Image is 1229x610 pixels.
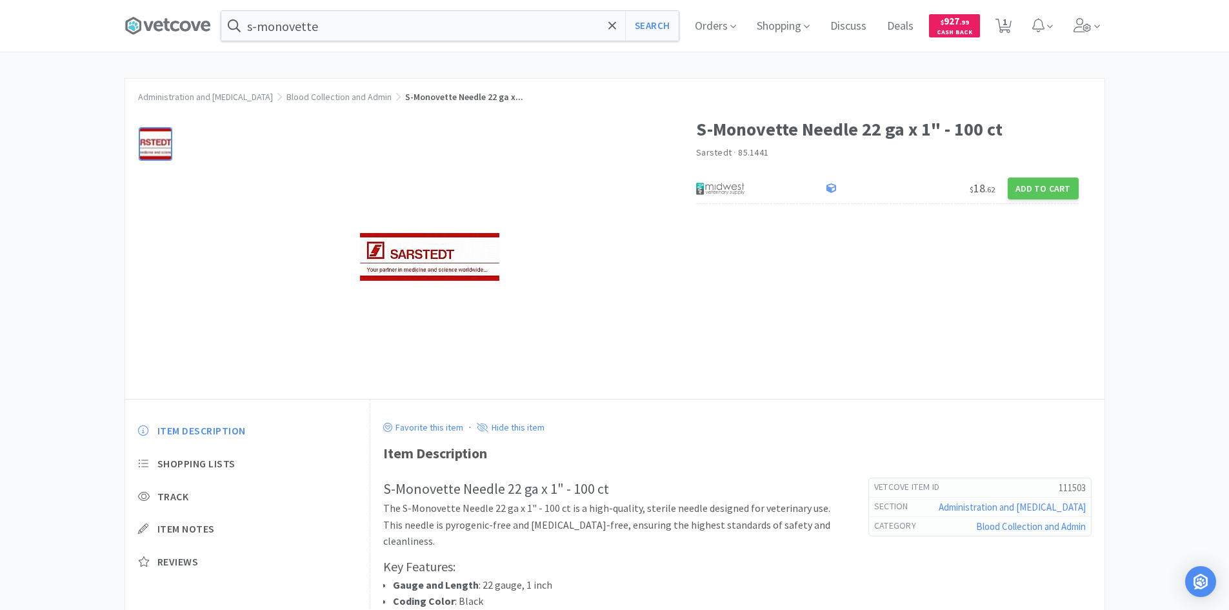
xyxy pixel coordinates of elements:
[383,442,1092,465] div: Item Description
[959,18,969,26] span: . 99
[976,520,1086,533] a: Blood Collection and Admin
[286,91,392,103] a: Blood Collection and Admin
[970,181,995,196] span: 18
[393,578,479,591] strong: Gauge and Length
[874,520,926,533] h6: Category
[488,422,545,433] p: Hide this item
[941,15,969,27] span: 927
[990,22,1017,34] a: 1
[157,424,246,438] span: Item Description
[157,522,215,536] span: Item Notes
[970,185,974,194] span: $
[393,593,843,610] li: : Black
[734,147,736,158] span: ·
[625,11,679,41] button: Search
[383,500,843,550] p: The S-Monovette Needle 22 ga x 1" - 100 ct is a high-quality, sterile needle designed for veterin...
[360,233,499,281] img: 81785d0d27a841fbad5364a354137c27_107981.jpeg
[157,457,235,471] span: Shopping Lists
[939,501,1086,513] a: Administration and [MEDICAL_DATA]
[874,500,919,513] h6: Section
[1185,566,1216,597] div: Open Intercom Messenger
[985,185,995,194] span: . 62
[929,8,980,43] a: $927.99Cash Back
[1008,178,1079,199] button: Add to Cart
[941,18,944,26] span: $
[157,490,189,503] span: Track
[825,21,872,32] a: Discuss
[738,147,768,158] span: 85.1441
[696,115,1079,144] h1: S-Monovette Needle 22 ga x 1" - 100 ct
[950,481,1085,494] h5: 111503
[469,419,471,436] div: ·
[138,91,273,103] a: Administration and [MEDICAL_DATA]
[696,179,744,198] img: 4dd14cff54a648ac9e977f0c5da9bc2e_5.png
[405,91,523,103] span: S-Monovette Needle 22 ga x...
[937,29,972,37] span: Cash Back
[696,147,732,158] a: Sarstedt
[221,11,679,41] input: Search by item, sku, manufacturer, ingredient, size...
[383,478,843,500] h2: S-Monovette Needle 22 ga x 1" - 100 ct
[157,555,199,569] span: Reviews
[393,595,455,607] strong: Coding Color
[383,556,843,577] h3: Key Features:
[393,577,843,594] li: : 22 gauge, 1 inch
[874,481,950,494] h6: Vetcove Item Id
[882,21,919,32] a: Deals
[392,422,463,433] p: Favorite this item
